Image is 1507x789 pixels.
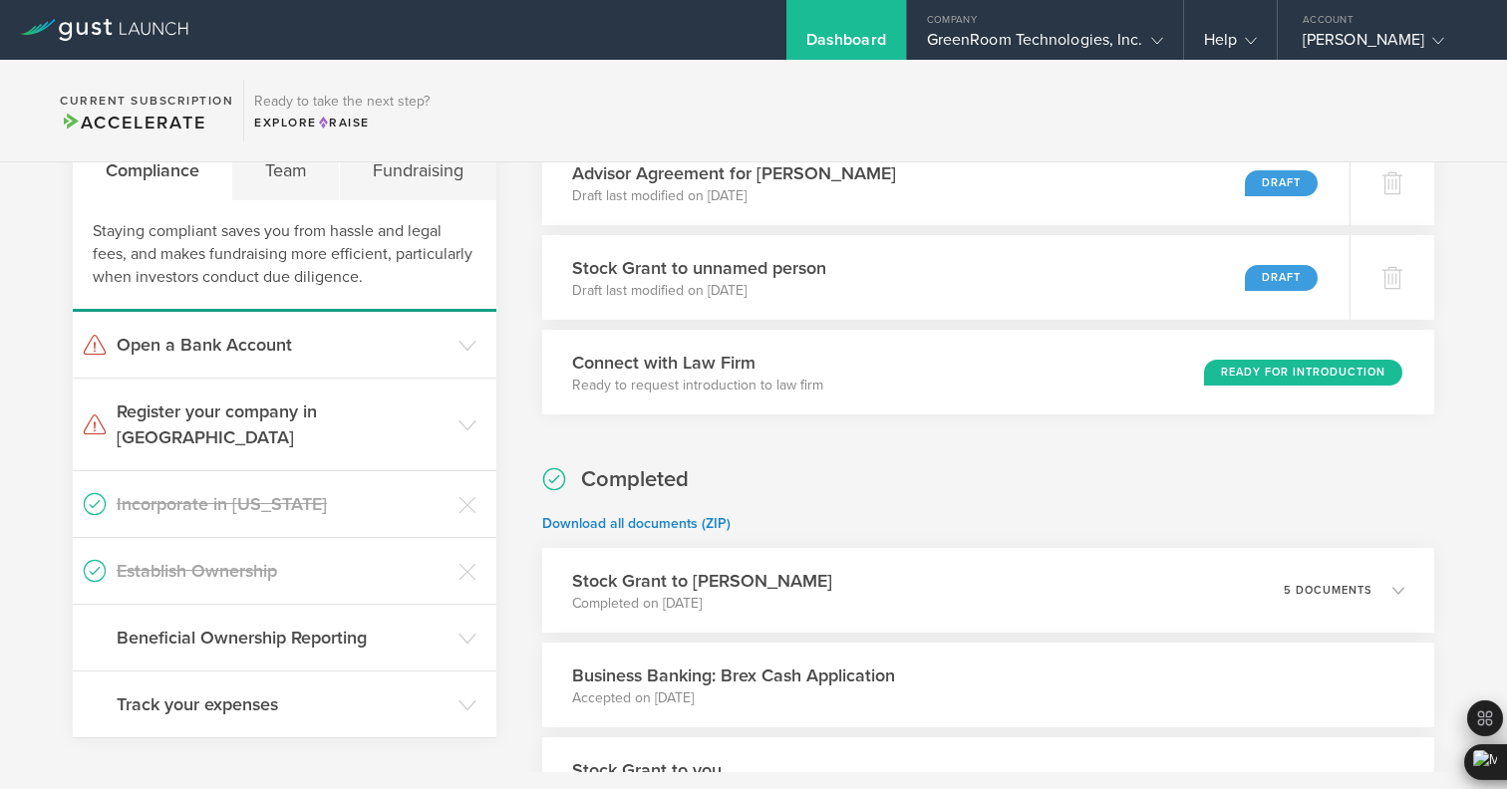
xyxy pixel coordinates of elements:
[73,200,496,312] div: Staying compliant saves you from hassle and legal fees, and makes fundraising more efficient, par...
[572,568,832,594] h3: Stock Grant to [PERSON_NAME]
[117,491,449,517] h3: Incorporate in [US_STATE]
[572,186,896,206] p: Draft last modified on [DATE]
[117,558,449,584] h3: Establish Ownership
[572,376,823,395] p: Ready to request introduction to law firm
[927,30,1163,60] div: GreenRoom Technologies, Inc.
[572,662,895,688] h3: Business Banking: Brex Cash Application
[581,465,689,494] h2: Completed
[73,140,232,200] div: Compliance
[117,691,449,717] h3: Track your expenses
[1303,30,1472,60] div: [PERSON_NAME]
[1245,265,1318,291] div: Draft
[340,140,495,200] div: Fundraising
[232,140,340,200] div: Team
[1245,170,1318,196] div: Draft
[117,398,449,450] h3: Register your company in [GEOGRAPHIC_DATA]
[60,95,233,107] h2: Current Subscription
[542,515,731,532] a: Download all documents (ZIP)
[117,625,449,651] h3: Beneficial Ownership Reporting
[572,160,896,186] h3: Advisor Agreement for [PERSON_NAME]
[806,30,886,60] div: Dashboard
[243,80,440,141] div: Ready to take the next step?ExploreRaise
[254,114,430,131] div: Explore
[572,255,826,281] h3: Stock Grant to unnamed person
[572,350,823,376] h3: Connect with Law Firm
[117,332,449,358] h3: Open a Bank Account
[542,330,1434,414] div: Connect with Law FirmReady to request introduction to law firmReady for Introduction
[1204,360,1402,386] div: Ready for Introduction
[1204,30,1257,60] div: Help
[572,281,826,301] p: Draft last modified on [DATE]
[542,235,1350,320] div: Stock Grant to unnamed personDraft last modified on [DATE]Draft
[1284,585,1372,596] p: 5 documents
[317,116,370,130] span: Raise
[572,594,832,614] p: Completed on [DATE]
[572,757,722,783] h3: Stock Grant to you
[542,140,1350,225] div: Advisor Agreement for [PERSON_NAME]Draft last modified on [DATE]Draft
[254,95,430,109] h3: Ready to take the next step?
[60,112,205,133] span: Accelerate
[572,688,895,708] p: Accepted on [DATE]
